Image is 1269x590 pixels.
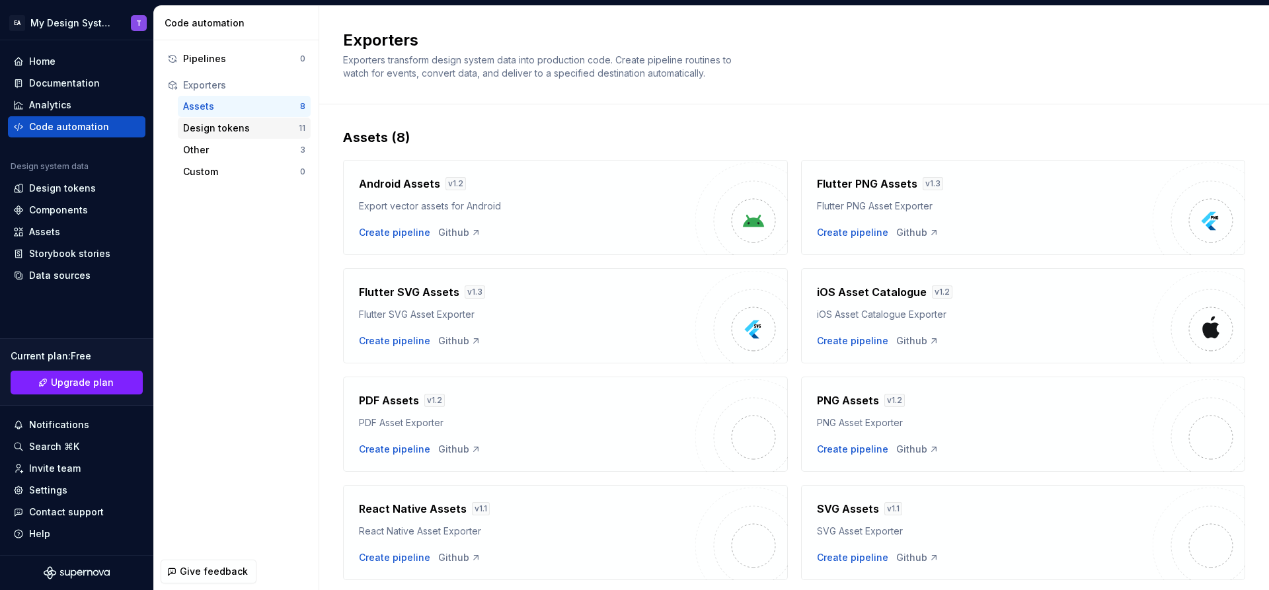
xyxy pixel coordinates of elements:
button: Other3 [178,139,311,161]
span: Give feedback [180,565,248,578]
a: Design tokens [8,178,145,199]
div: 0 [300,166,305,177]
h4: iOS Asset Catalogue [817,284,927,300]
div: v 1.2 [932,285,952,299]
a: Code automation [8,116,145,137]
button: Create pipeline [359,334,430,348]
h4: React Native Assets [359,501,467,517]
h2: Exporters [343,30,1229,51]
div: Custom [183,165,300,178]
div: Notifications [29,418,89,431]
div: Assets (8) [343,128,1245,147]
div: Exporters [183,79,305,92]
h4: PDF Assets [359,392,419,408]
div: PNG Asset Exporter [817,416,1153,429]
div: Home [29,55,56,68]
a: Storybook stories [8,243,145,264]
div: My Design System [30,17,115,30]
a: Home [8,51,145,72]
a: Github [896,551,939,564]
div: T [136,18,141,28]
div: Help [29,527,50,540]
div: Other [183,143,300,157]
button: EAMy Design SystemT [3,9,151,37]
div: Design system data [11,161,89,172]
h4: PNG Assets [817,392,879,408]
div: Flutter SVG Asset Exporter [359,308,695,321]
button: Search ⌘K [8,436,145,457]
div: Design tokens [183,122,299,135]
div: Storybook stories [29,247,110,260]
div: v 1.2 [424,394,445,407]
button: Help [8,523,145,544]
a: Settings [8,480,145,501]
div: Design tokens [29,182,96,195]
div: Current plan : Free [11,350,143,363]
h4: Android Assets [359,176,440,192]
button: Create pipeline [359,443,430,456]
div: Invite team [29,462,81,475]
span: Exporters transform design system data into production code. Create pipeline routines to watch fo... [343,54,734,79]
button: Create pipeline [817,551,888,564]
button: Notifications [8,414,145,435]
div: Github [896,226,939,239]
a: Analytics [8,94,145,116]
button: Create pipeline [817,226,888,239]
div: Pipelines [183,52,300,65]
a: Github [438,443,481,456]
div: 0 [300,54,305,64]
div: v 1.2 [445,177,466,190]
div: v 1.3 [923,177,943,190]
a: Github [896,334,939,348]
a: Design tokens11 [178,118,311,139]
a: Supernova Logo [44,566,110,579]
div: Github [438,334,481,348]
div: Code automation [165,17,313,30]
a: Documentation [8,73,145,94]
h4: SVG Assets [817,501,879,517]
h4: Flutter SVG Assets [359,284,459,300]
div: Contact support [29,505,104,519]
button: Create pipeline [359,226,430,239]
div: Data sources [29,269,91,282]
div: SVG Asset Exporter [817,525,1153,538]
button: Contact support [8,501,145,523]
div: 3 [300,145,305,155]
button: Create pipeline [817,443,888,456]
a: Github [438,551,481,564]
button: Give feedback [161,560,256,583]
div: v 1.2 [884,394,905,407]
a: Github [896,443,939,456]
div: Create pipeline [359,551,430,564]
button: Pipelines0 [162,48,311,69]
div: v 1.1 [884,502,902,515]
div: EA [9,15,25,31]
div: React Native Asset Exporter [359,525,695,538]
div: PDF Asset Exporter [359,416,695,429]
a: Assets [8,221,145,242]
div: Assets [183,100,300,113]
div: Create pipeline [817,334,888,348]
h4: Flutter PNG Assets [817,176,917,192]
div: Assets [29,225,60,239]
div: Flutter PNG Asset Exporter [817,200,1153,213]
button: Assets8 [178,96,311,117]
button: Upgrade plan [11,371,143,394]
div: 8 [300,101,305,112]
div: 11 [299,123,305,133]
a: Github [438,226,481,239]
button: Custom0 [178,161,311,182]
a: Data sources [8,265,145,286]
div: Analytics [29,98,71,112]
